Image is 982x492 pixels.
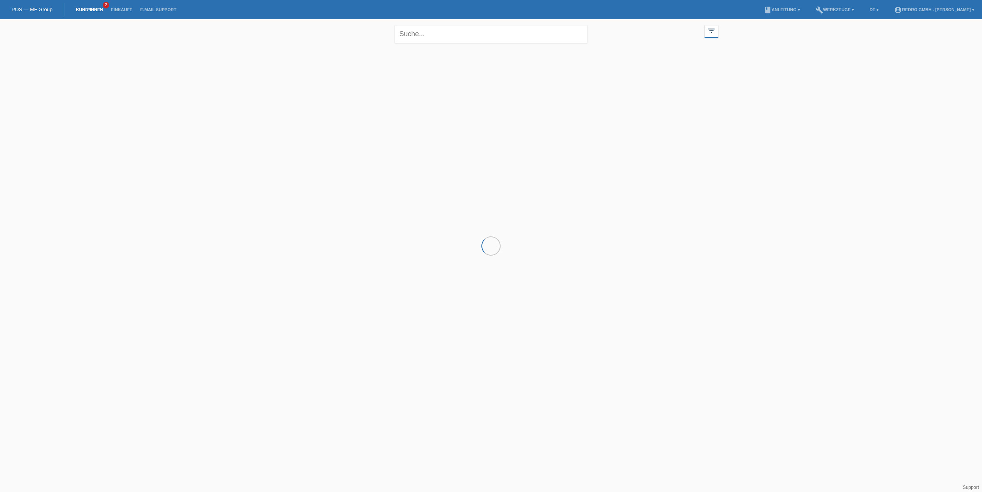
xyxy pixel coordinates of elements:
[103,2,109,8] span: 2
[963,485,979,490] a: Support
[760,7,804,12] a: bookAnleitung ▾
[812,7,858,12] a: buildWerkzeuge ▾
[707,27,716,35] i: filter_list
[816,6,823,14] i: build
[136,7,180,12] a: E-Mail Support
[764,6,772,14] i: book
[72,7,107,12] a: Kund*innen
[395,25,587,43] input: Suche...
[107,7,136,12] a: Einkäufe
[894,6,902,14] i: account_circle
[866,7,883,12] a: DE ▾
[890,7,978,12] a: account_circleRedro GmbH - [PERSON_NAME] ▾
[12,7,52,12] a: POS — MF Group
